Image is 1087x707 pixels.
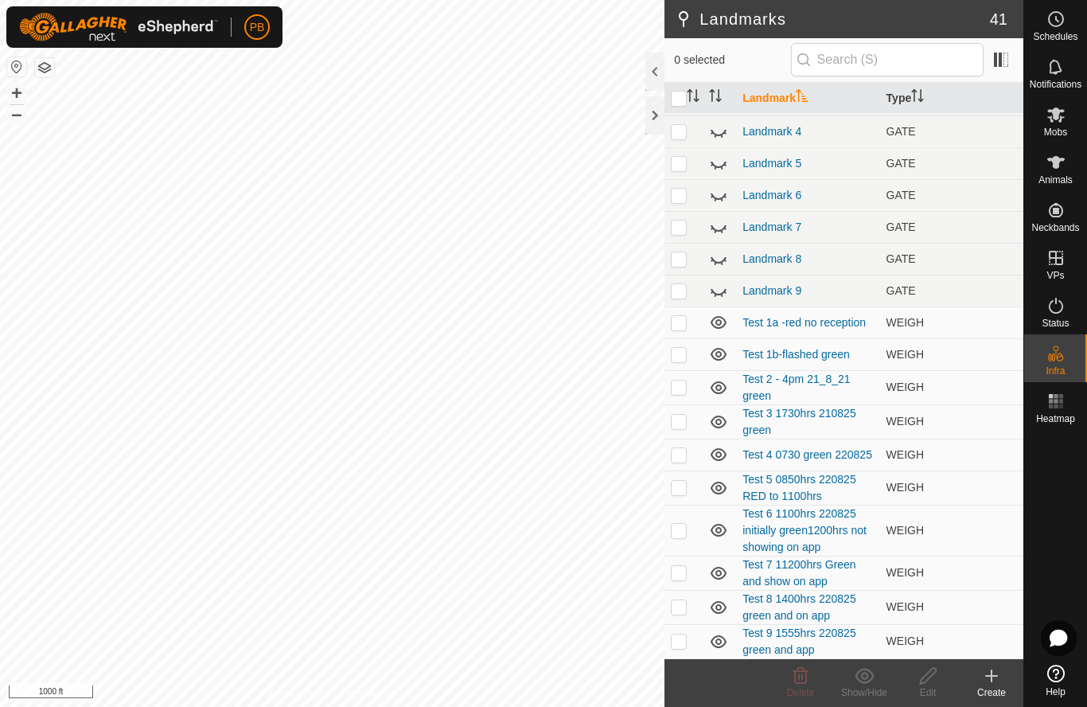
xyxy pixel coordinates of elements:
[1046,687,1066,697] span: Help
[886,635,924,647] span: WEIGH
[886,524,924,537] span: WEIGH
[886,316,924,329] span: WEIGH
[742,157,801,170] a: Landmark 5
[742,407,855,436] a: Test 3 1730hrs 210825 green
[886,252,916,265] span: GATE
[886,566,924,579] span: WEIGH
[886,448,924,461] span: WEIGH
[742,507,867,553] a: Test 6 1100hrs 220825 initially green1200hrs not showing on app
[250,19,265,36] span: PB
[736,83,879,114] th: Landmark
[1046,366,1065,376] span: Infra
[1024,658,1087,703] a: Help
[35,58,54,77] button: Map Layers
[787,687,815,698] span: Delete
[742,558,855,588] a: Test 7 11200hrs Green and show on app
[886,157,916,170] span: GATE
[886,284,916,297] span: GATE
[742,473,855,502] a: Test 5 0850hrs 220825 RED to 1100hrs
[960,686,1023,700] div: Create
[742,448,872,461] a: Test 4 0730 green 220825
[832,686,896,700] div: Show/Hide
[880,83,1023,114] th: Type
[7,57,26,76] button: Reset Map
[791,43,984,76] input: Search (S)
[886,221,916,233] span: GATE
[7,84,26,103] button: +
[687,92,699,104] p-sorticon: Activate to sort
[1033,32,1077,41] span: Schedules
[1031,223,1079,232] span: Neckbands
[990,7,1007,31] span: 41
[886,348,924,361] span: WEIGH
[742,189,801,201] a: Landmark 6
[270,686,329,701] a: Privacy Policy
[1036,414,1075,424] span: Heatmap
[742,373,850,402] a: Test 2 - 4pm 21_8_21 green
[886,600,924,613] span: WEIGH
[896,686,960,700] div: Edit
[742,125,801,138] a: Landmark 4
[7,104,26,123] button: –
[348,686,395,701] a: Contact Us
[886,481,924,494] span: WEIGH
[1030,80,1081,89] span: Notifications
[886,125,916,138] span: GATE
[742,627,855,656] a: Test 9 1555hrs 220825 green and app
[742,284,801,297] a: Landmark 9
[742,252,801,265] a: Landmark 8
[796,92,808,104] p-sorticon: Activate to sort
[1044,127,1067,137] span: Mobs
[709,92,722,104] p-sorticon: Activate to sort
[674,10,990,29] h2: Landmarks
[1038,175,1073,185] span: Animals
[1042,318,1069,328] span: Status
[742,592,855,622] a: Test 8 1400hrs 220825 green and on app
[886,189,916,201] span: GATE
[742,316,866,329] a: Test 1a -red no reception
[742,221,801,233] a: Landmark 7
[742,348,850,361] a: Test 1b-flashed green
[886,381,924,393] span: WEIGH
[911,92,924,104] p-sorticon: Activate to sort
[19,13,218,41] img: Gallagher Logo
[886,415,924,428] span: WEIGH
[1046,271,1064,280] span: VPs
[674,52,790,68] span: 0 selected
